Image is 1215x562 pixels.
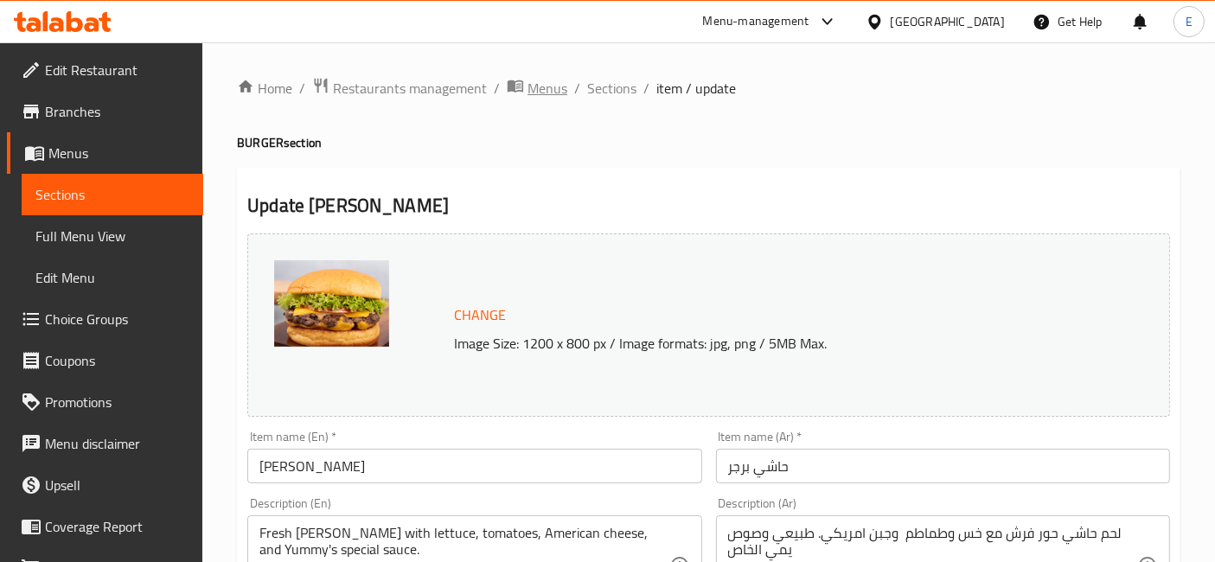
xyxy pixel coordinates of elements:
a: Restaurants management [312,77,487,99]
span: Menu disclaimer [45,433,189,454]
span: item / update [656,78,736,99]
span: Promotions [45,392,189,412]
img: mmw_638883752143606710 [274,260,389,347]
span: Upsell [45,475,189,495]
a: Promotions [7,381,203,423]
li: / [643,78,649,99]
span: Coupons [45,350,189,371]
a: Edit Restaurant [7,49,203,91]
a: Sections [22,174,203,215]
span: E [1186,12,1193,31]
input: Enter name En [247,449,701,483]
li: / [574,78,580,99]
div: Menu-management [703,11,809,32]
span: Change [454,303,506,328]
p: Image Size: 1200 x 800 px / Image formats: jpg, png / 5MB Max. [447,333,1099,354]
a: Coverage Report [7,506,203,547]
a: Sections [587,78,636,99]
button: Change [447,297,513,333]
span: Choice Groups [45,309,189,329]
span: Branches [45,101,189,122]
a: Home [237,78,292,99]
a: Upsell [7,464,203,506]
h2: Update [PERSON_NAME] [247,193,1170,219]
li: / [494,78,500,99]
a: Branches [7,91,203,132]
nav: breadcrumb [237,77,1180,99]
a: Coupons [7,340,203,381]
a: Menus [507,77,567,99]
span: Menus [528,78,567,99]
li: / [299,78,305,99]
input: Enter name Ar [716,449,1170,483]
span: Edit Restaurant [45,60,189,80]
span: Menus [48,143,189,163]
a: Menu disclaimer [7,423,203,464]
span: Restaurants management [333,78,487,99]
a: Full Menu View [22,215,203,257]
span: Sections [35,184,189,205]
span: Edit Menu [35,267,189,288]
div: [GEOGRAPHIC_DATA] [891,12,1005,31]
a: Menus [7,132,203,174]
a: Edit Menu [22,257,203,298]
a: Choice Groups [7,298,203,340]
h4: BURGER section [237,134,1180,151]
span: Coverage Report [45,516,189,537]
span: Full Menu View [35,226,189,246]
